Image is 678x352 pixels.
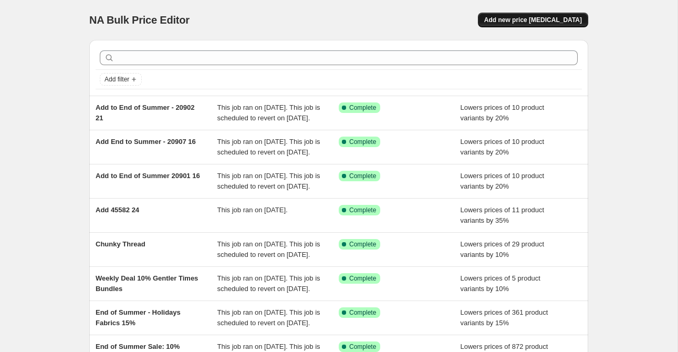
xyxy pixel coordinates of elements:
[461,206,545,224] span: Lowers prices of 11 product variants by 35%
[217,206,288,214] span: This job ran on [DATE].
[349,172,376,180] span: Complete
[105,75,129,84] span: Add filter
[217,240,320,258] span: This job ran on [DATE]. This job is scheduled to revert on [DATE].
[349,206,376,214] span: Complete
[100,73,142,86] button: Add filter
[349,308,376,317] span: Complete
[349,138,376,146] span: Complete
[217,103,320,122] span: This job ran on [DATE]. This job is scheduled to revert on [DATE].
[461,138,545,156] span: Lowers prices of 10 product variants by 20%
[96,138,196,146] span: Add End to Summer - 20907 16
[349,274,376,283] span: Complete
[349,343,376,351] span: Complete
[96,172,200,180] span: Add to End of Summer 20901 16
[461,308,548,327] span: Lowers prices of 361 product variants by 15%
[217,308,320,327] span: This job ran on [DATE]. This job is scheduled to revert on [DATE].
[89,14,190,26] span: NA Bulk Price Editor
[461,240,545,258] span: Lowers prices of 29 product variants by 10%
[96,103,195,122] span: Add to End of Summer - 20902 21
[217,274,320,293] span: This job ran on [DATE]. This job is scheduled to revert on [DATE].
[461,172,545,190] span: Lowers prices of 10 product variants by 20%
[217,172,320,190] span: This job ran on [DATE]. This job is scheduled to revert on [DATE].
[96,308,181,327] span: End of Summer - Holidays Fabrics 15%
[96,206,139,214] span: Add 45582 24
[461,274,540,293] span: Lowers prices of 5 product variants by 10%
[484,16,582,24] span: Add new price [MEDICAL_DATA]
[461,103,545,122] span: Lowers prices of 10 product variants by 20%
[96,240,145,248] span: Chunky Thread
[96,343,180,350] span: End of Summer Sale: 10%
[349,103,376,112] span: Complete
[217,138,320,156] span: This job ran on [DATE]. This job is scheduled to revert on [DATE].
[96,274,198,293] span: Weekly Deal 10% Gentler Times Bundles
[349,240,376,249] span: Complete
[478,13,588,27] button: Add new price [MEDICAL_DATA]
